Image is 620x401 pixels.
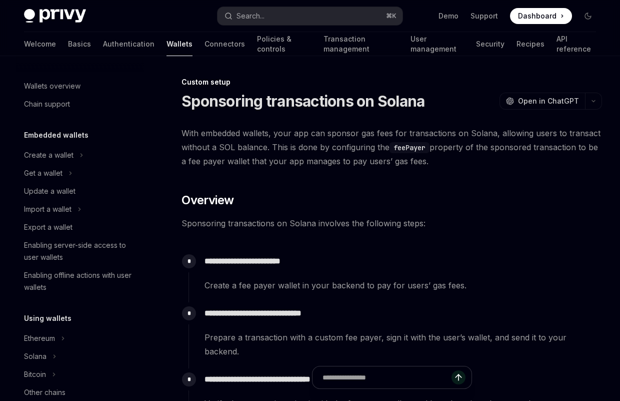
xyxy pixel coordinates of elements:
[24,32,56,56] a: Welcome
[16,95,144,113] a: Chain support
[16,200,144,218] button: Toggle Import a wallet section
[204,278,601,292] span: Create a fee payer wallet in your backend to pay for users’ gas fees.
[16,236,144,266] a: Enabling server-side access to user wallets
[510,8,572,24] a: Dashboard
[499,93,585,110] button: Open in ChatGPT
[24,350,46,362] div: Solana
[24,332,55,344] div: Ethereum
[24,80,80,92] div: Wallets overview
[24,149,73,161] div: Create a wallet
[16,164,144,182] button: Toggle Get a wallet section
[204,32,245,56] a: Connectors
[257,32,311,56] a: Policies & controls
[24,368,46,380] div: Bitcoin
[16,365,144,383] button: Toggle Bitcoin section
[389,142,429,153] code: feePayer
[518,96,579,106] span: Open in ChatGPT
[24,312,71,324] h5: Using wallets
[476,32,504,56] a: Security
[24,203,71,215] div: Import a wallet
[24,185,75,197] div: Update a wallet
[451,370,465,384] button: Send message
[16,218,144,236] a: Export a wallet
[181,77,602,87] div: Custom setup
[68,32,91,56] a: Basics
[16,146,144,164] button: Toggle Create a wallet section
[24,9,86,23] img: dark logo
[217,7,403,25] button: Open search
[103,32,154,56] a: Authentication
[16,266,144,296] a: Enabling offline actions with user wallets
[204,330,601,358] span: Prepare a transaction with a custom fee payer, sign it with the user’s wallet, and send it to you...
[166,32,192,56] a: Wallets
[410,32,464,56] a: User management
[181,216,602,230] span: Sponsoring transactions on Solana involves the following steps:
[24,167,62,179] div: Get a wallet
[24,386,65,398] div: Other chains
[556,32,596,56] a: API reference
[181,92,424,110] h1: Sponsoring transactions on Solana
[24,269,138,293] div: Enabling offline actions with user wallets
[470,11,498,21] a: Support
[16,329,144,347] button: Toggle Ethereum section
[24,98,70,110] div: Chain support
[16,77,144,95] a: Wallets overview
[16,182,144,200] a: Update a wallet
[322,366,451,388] input: Ask a question...
[518,11,556,21] span: Dashboard
[181,192,233,208] span: Overview
[16,347,144,365] button: Toggle Solana section
[236,10,264,22] div: Search...
[438,11,458,21] a: Demo
[181,126,602,168] span: With embedded wallets, your app can sponsor gas fees for transactions on Solana, allowing users t...
[580,8,596,24] button: Toggle dark mode
[24,129,88,141] h5: Embedded wallets
[386,12,396,20] span: ⌘ K
[24,221,72,233] div: Export a wallet
[24,239,138,263] div: Enabling server-side access to user wallets
[323,32,398,56] a: Transaction management
[516,32,544,56] a: Recipes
